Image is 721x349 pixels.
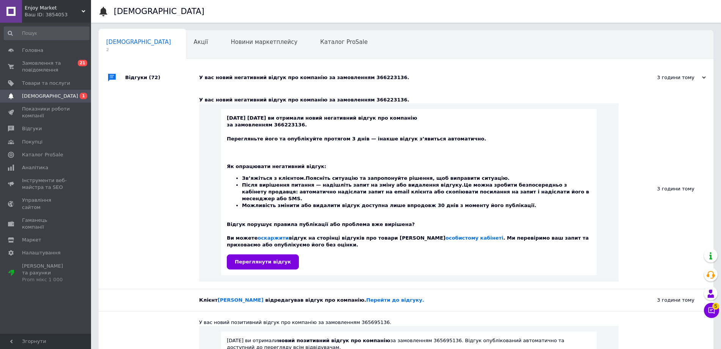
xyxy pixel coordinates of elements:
[265,297,424,303] span: відредагував відгук про компанію.
[25,11,91,18] div: Ваш ID: 3854053
[114,7,204,16] h1: [DEMOGRAPHIC_DATA]
[366,297,424,303] a: Перейти до відгуку.
[125,66,199,89] div: Відгуки
[78,60,87,66] span: 21
[242,182,464,188] b: Після вирішення питання — надішліть запит на зміну або видалення відгуку.
[199,319,619,326] div: У вас новий позитивний відгук про компанію за замовленням 365695136.
[22,106,70,119] span: Показники роботи компанії
[199,97,619,103] div: У вас новий негативний відгук про компанію за замовленням 366223136.
[235,259,291,265] span: Переглянути відгук
[227,136,486,142] b: Перегляньте його та опублікуйте протягом 3 днів — інакше відгук з’явиться автоматично.
[619,89,713,289] div: 3 години тому
[242,175,591,182] li: Поясніть ситуацію та запропонуйте рішення, щоб виправити ситуацію.
[712,303,719,310] span: 5
[4,26,90,40] input: Пошук
[22,276,70,283] div: Prom мікс 1 000
[22,177,70,191] span: Інструменти веб-майстра та SEO
[619,289,713,311] div: 3 години тому
[25,5,82,11] span: Enjoy Market
[22,125,42,132] span: Відгуки
[242,182,591,203] li: Це можна зробити безпосередньо з кабінету продавця: автоматично надіслати запит на email клієнта ...
[22,263,70,284] span: [PERSON_NAME] та рахунки
[22,164,48,171] span: Аналітика
[218,297,264,303] a: [PERSON_NAME]
[231,39,297,45] span: Новини маркетплейсу
[22,217,70,231] span: Гаманець компанії
[22,237,41,243] span: Маркет
[22,47,43,54] span: Головна
[227,115,591,269] div: [DATE] [DATE] ви отримали новий негативний відгук про компанію за замовленням 366223136.
[242,175,306,181] b: Зв’яжіться з клієнтом.
[22,60,70,73] span: Замовлення та повідомлення
[227,254,299,270] a: Переглянути відгук
[242,202,591,209] li: Можливість змінити або видалити відгук доступна лише впродовж 30 днів з моменту його публікації.
[106,47,171,53] span: 2
[704,303,719,318] button: Чат з покупцем5
[446,235,503,241] a: особистому кабінеті
[194,39,208,45] span: Акції
[22,139,42,145] span: Покупці
[22,249,61,256] span: Налаштування
[22,151,63,158] span: Каталог ProSale
[630,74,706,81] div: 3 години тому
[199,74,630,81] div: У вас новий негативний відгук про компанію за замовленням 366223136.
[149,75,160,80] span: (72)
[258,235,289,241] a: оскаржити
[80,93,87,99] span: 1
[320,39,368,45] span: Каталог ProSale
[22,80,70,87] span: Товари та послуги
[106,39,171,45] span: [DEMOGRAPHIC_DATA]
[22,93,78,100] span: [DEMOGRAPHIC_DATA]
[278,338,390,343] b: новий позитивний відгук про компанію
[22,197,70,210] span: Управління сайтом
[227,149,591,248] div: Як опрацювати негативний відгук: Відгук порушує правила публікації або проблема вже вирішена? Ви ...
[199,297,424,303] span: Клієнт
